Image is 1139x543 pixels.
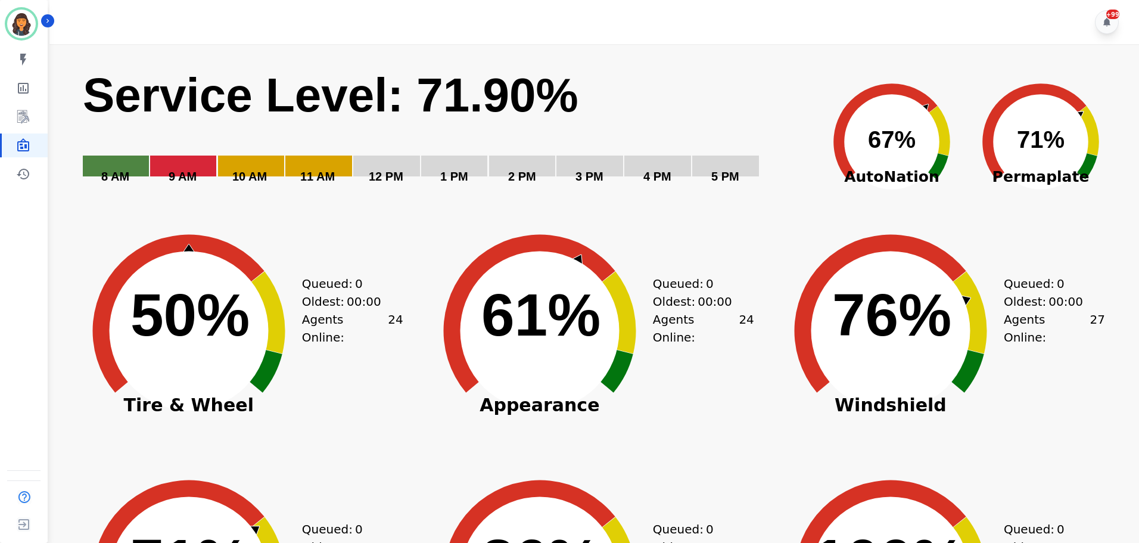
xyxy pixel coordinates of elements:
text: 3 PM [575,170,603,183]
div: Queued: [1004,275,1093,293]
div: Queued: [302,520,391,538]
span: 00:00 [1048,293,1083,311]
text: 5 PM [711,170,739,183]
span: 24 [739,311,754,346]
span: 0 [355,275,363,293]
text: 10 AM [232,170,267,183]
div: Oldest: [302,293,391,311]
div: Oldest: [1004,293,1093,311]
text: 50% [130,281,250,348]
span: 0 [1057,275,1065,293]
span: Windshield [771,399,1010,411]
div: +99 [1106,10,1119,19]
div: Queued: [1004,520,1093,538]
span: 00:00 [347,293,381,311]
text: 9 AM [169,170,197,183]
span: 00:00 [698,293,732,311]
div: Agents Online: [1004,311,1105,346]
span: 0 [706,275,714,293]
text: 12 PM [369,170,403,183]
div: Queued: [302,275,391,293]
span: AutoNation [817,166,966,188]
span: 24 [388,311,403,346]
div: Queued: [653,275,742,293]
text: 76% [832,281,951,348]
span: Tire & Wheel [70,399,308,411]
text: 1 PM [440,170,468,183]
span: 0 [706,520,714,538]
span: 27 [1090,311,1104,346]
span: 0 [355,520,363,538]
text: 2 PM [508,170,536,183]
img: Bordered avatar [7,10,36,38]
span: 0 [1057,520,1065,538]
div: Queued: [653,520,742,538]
div: Agents Online: [653,311,754,346]
text: 61% [481,281,600,348]
text: 11 AM [300,170,335,183]
text: 4 PM [643,170,671,183]
div: Oldest: [653,293,742,311]
text: 8 AM [101,170,129,183]
div: Agents Online: [302,311,403,346]
text: 67% [868,126,916,153]
text: Service Level: 71.90% [83,69,578,122]
span: Appearance [421,399,659,411]
span: Permaplate [966,166,1115,188]
text: 71% [1017,126,1065,153]
svg: Service Level: 0% [82,66,815,200]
